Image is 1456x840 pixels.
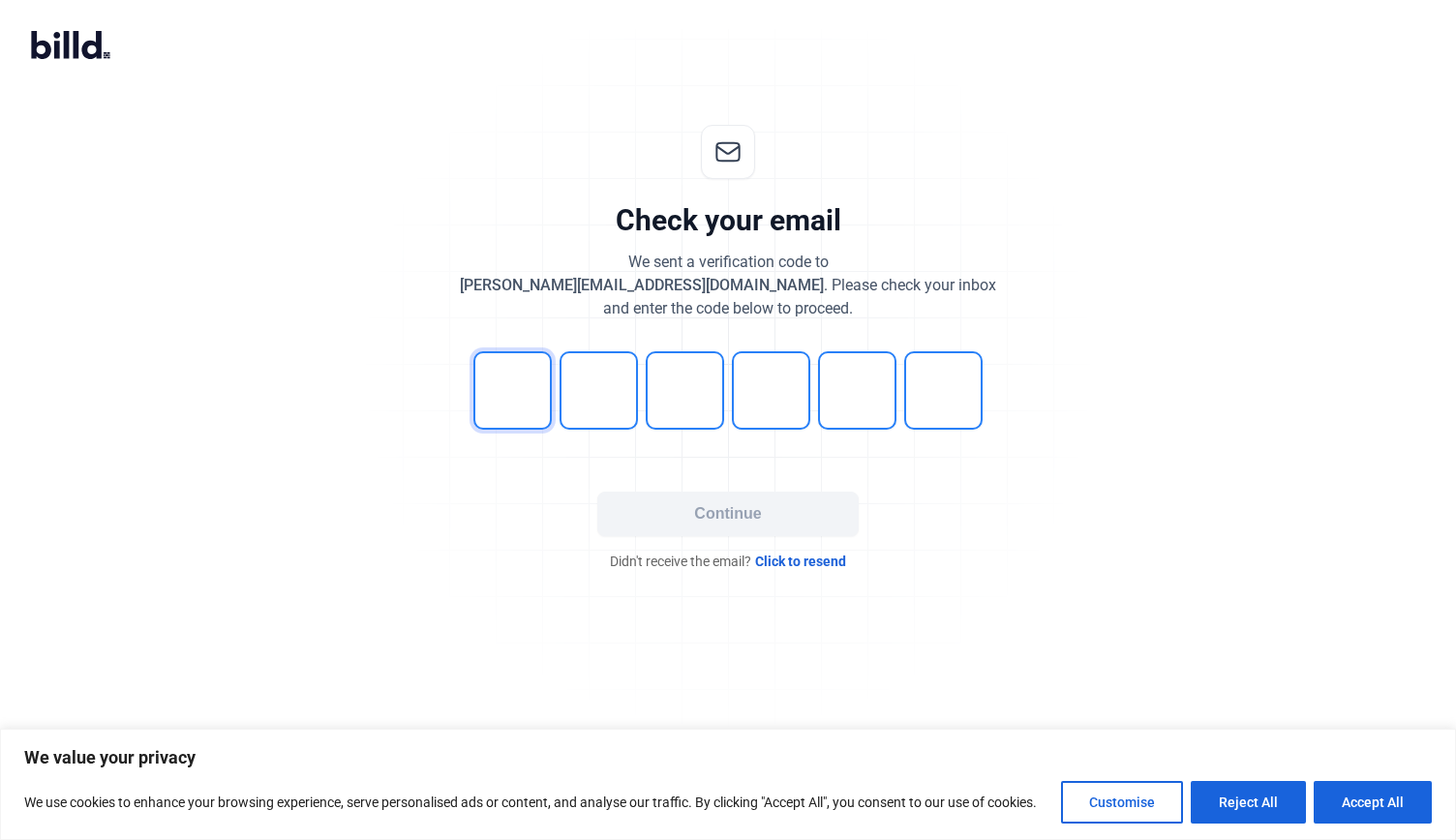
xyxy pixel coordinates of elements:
button: Continue [597,492,859,536]
button: Customise [1061,781,1183,824]
span: Click to resend [755,552,846,571]
div: Check your email [616,202,841,239]
button: Accept All [1314,781,1432,824]
p: We value your privacy [24,746,1432,769]
div: We sent a verification code to . Please check your inbox and enter the code below to proceed. [460,251,996,320]
span: [PERSON_NAME][EMAIL_ADDRESS][DOMAIN_NAME] [460,276,824,294]
div: Didn't receive the email? [438,552,1018,571]
p: We use cookies to enhance your browsing experience, serve personalised ads or content, and analys... [24,791,1037,814]
button: Reject All [1191,781,1306,824]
